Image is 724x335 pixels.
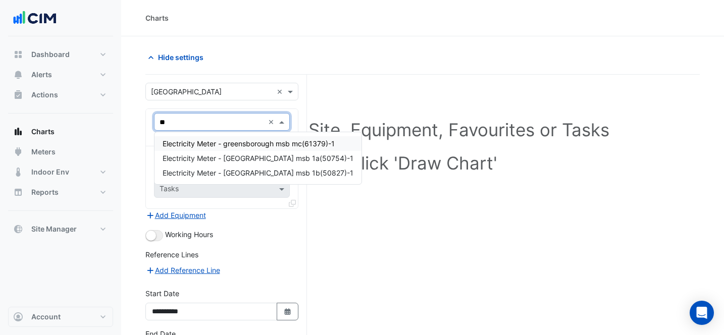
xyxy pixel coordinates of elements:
span: Electricity Meter - [GEOGRAPHIC_DATA] msb 1a(50754)-1 [163,154,353,162]
span: Alerts [31,70,52,80]
button: Alerts [8,65,113,85]
span: Charts [31,127,55,137]
button: Charts [8,122,113,142]
button: Actions [8,85,113,105]
button: Add Reference Line [145,264,221,276]
button: Account [8,307,113,327]
span: Meters [31,147,56,157]
fa-icon: Select Date [283,307,292,316]
h1: Select a Site, Equipment, Favourites or Tasks [168,119,678,140]
label: Start Date [145,288,179,299]
span: Dashboard [31,49,70,60]
app-icon: Meters [13,147,23,157]
button: Meters [8,142,113,162]
app-icon: Charts [13,127,23,137]
button: Dashboard [8,44,113,65]
button: Hide settings [145,48,210,66]
app-icon: Actions [13,90,23,100]
app-icon: Dashboard [13,49,23,60]
span: Indoor Env [31,167,69,177]
app-icon: Site Manager [13,224,23,234]
app-icon: Alerts [13,70,23,80]
span: Clear [277,86,285,97]
span: Working Hours [165,230,213,239]
app-icon: Indoor Env [13,167,23,177]
button: Reports [8,182,113,202]
span: Clone Favourites and Tasks from this Equipment to other Equipment [289,199,296,207]
span: Electricity Meter - [GEOGRAPHIC_DATA] msb 1b(50827)-1 [163,169,353,177]
span: Reports [31,187,59,197]
div: Options List [154,132,361,184]
span: Actions [31,90,58,100]
button: Site Manager [8,219,113,239]
app-icon: Reports [13,187,23,197]
button: Indoor Env [8,162,113,182]
label: Reference Lines [145,249,198,260]
div: Open Intercom Messenger [690,301,714,325]
span: Clear [268,117,277,127]
span: Electricity Meter - greensborough msb mc(61379)-1 [163,139,335,148]
span: Site Manager [31,224,77,234]
button: Add Equipment [145,209,206,221]
span: Hide settings [158,52,203,63]
span: Account [31,312,61,322]
img: Company Logo [12,8,58,28]
div: Charts [145,13,169,23]
h1: Click 'Draw Chart' [168,152,678,174]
